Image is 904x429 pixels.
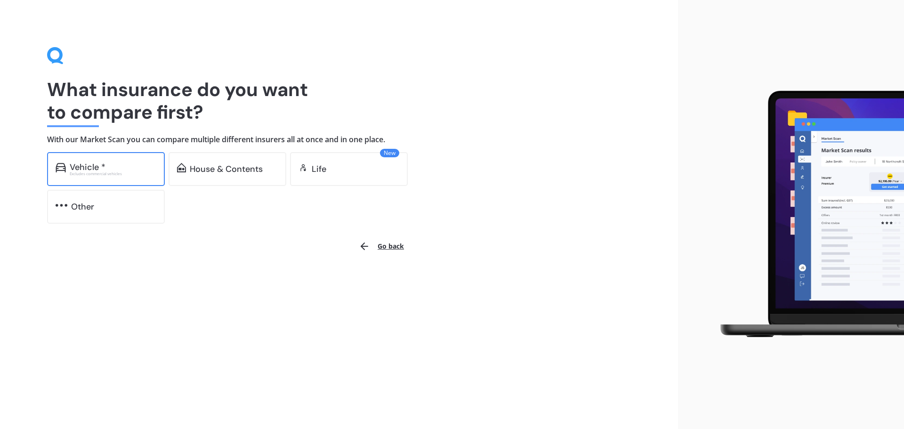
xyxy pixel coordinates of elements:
[71,202,94,211] div: Other
[70,172,156,176] div: Excludes commercial vehicles
[299,163,308,172] img: life.f720d6a2d7cdcd3ad642.svg
[177,163,186,172] img: home-and-contents.b802091223b8502ef2dd.svg
[380,149,399,157] span: New
[353,235,410,258] button: Go back
[312,164,326,174] div: Life
[56,163,66,172] img: car.f15378c7a67c060ca3f3.svg
[707,85,904,344] img: laptop.webp
[190,164,263,174] div: House & Contents
[70,162,105,172] div: Vehicle *
[56,201,67,210] img: other.81dba5aafe580aa69f38.svg
[47,78,631,123] h1: What insurance do you want to compare first?
[47,135,631,145] h4: With our Market Scan you can compare multiple different insurers all at once and in one place.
